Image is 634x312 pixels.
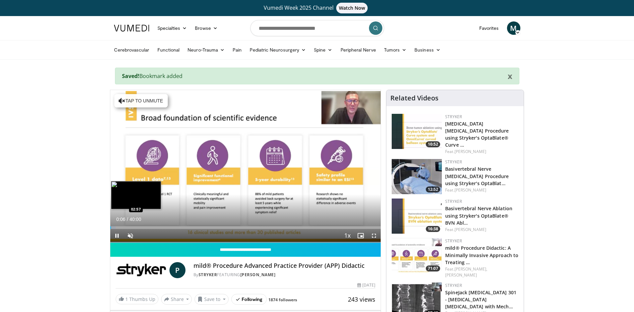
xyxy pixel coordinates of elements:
[229,43,246,57] a: Pain
[161,294,192,305] button: Share
[127,217,128,222] span: /
[348,295,375,303] span: 243 views
[111,181,161,209] img: image.jpeg
[194,272,375,278] div: By FEATURING
[426,141,440,147] span: 10:52
[341,229,354,242] button: Playback Rate
[195,294,229,305] button: Save to
[445,205,512,226] a: Basivertebral Nerve Ablation using Stryker's OptaBlate® BVN Abl…
[115,3,519,13] a: Vumedi Week 2025 ChannelWatch Now
[367,229,381,242] button: Fullscreen
[246,43,310,57] a: Pediatric Neurosurgery
[410,43,445,57] a: Business
[231,294,267,305] button: Following
[392,114,442,149] a: 10:52
[392,114,442,149] img: 0f0d9d51-420c-42d6-ac87-8f76a25ca2f4.150x105_q85_crop-smart_upscale.jpg
[124,229,137,242] button: Unmute
[455,227,486,232] a: [PERSON_NAME]
[445,272,477,278] a: [PERSON_NAME]
[508,72,512,80] button: x
[445,114,462,120] a: Stryker
[110,229,124,242] button: Pause
[380,43,411,57] a: Tumors
[445,199,462,204] a: Stryker
[445,238,462,244] a: Stryker
[153,43,184,57] a: Functional
[110,226,381,229] div: Progress Bar
[392,159,442,194] a: 12:52
[455,187,486,193] a: [PERSON_NAME]
[268,297,297,303] a: 1874 followers
[116,217,125,222] span: 0:06
[445,266,518,278] div: Feat.
[445,187,518,193] div: Feat.
[240,272,276,278] a: [PERSON_NAME]
[116,294,158,304] a: 1 Thumbs Up
[445,159,462,165] a: Stryker
[426,265,440,271] span: 71:07
[354,229,367,242] button: Enable picture-in-picture mode
[114,94,168,107] button: Tap to unmute
[392,199,442,234] a: 16:38
[392,238,442,273] img: 9d4bc2db-bb55-4b2e-be96-a2b6c3db8f79.150x105_q85_crop-smart_upscale.jpg
[116,262,167,278] img: Stryker
[110,90,381,243] video-js: Video Player
[392,199,442,234] img: efc84703-49da-46b6-9c7b-376f5723817c.150x105_q85_crop-smart_upscale.jpg
[110,43,153,57] a: Cerebrovascular
[445,121,509,148] a: [MEDICAL_DATA] [MEDICAL_DATA] Procedure using Stryker's OptaBlate® Curve …
[507,21,520,35] a: M
[191,21,222,35] a: Browse
[153,21,191,35] a: Specialties
[310,43,336,57] a: Spine
[455,149,486,154] a: [PERSON_NAME]
[122,72,139,80] strong: Saved!
[169,262,185,278] a: P
[337,43,380,57] a: Peripheral Nerve
[445,283,462,288] a: Stryker
[392,159,442,194] img: defb5e87-9a59-4e45-9c94-ca0bb38673d3.150x105_q85_crop-smart_upscale.jpg
[183,43,229,57] a: Neuro-Trauma
[129,217,141,222] span: 40:00
[357,282,375,288] div: [DATE]
[455,266,487,272] a: [PERSON_NAME],
[250,20,384,36] input: Search topics, interventions
[392,238,442,273] a: 71:07
[475,21,503,35] a: Favorites
[445,245,518,265] a: mild® Procedure Didactic: A Minimally Invasive Approach to Treating …
[445,227,518,233] div: Feat.
[426,186,440,192] span: 12:52
[199,272,217,278] a: Stryker
[115,68,519,84] div: Bookmark added
[445,166,509,186] a: Basivertebral Nerve [MEDICAL_DATA] Procedure using Stryker's OptaBlat…
[114,25,149,31] img: VuMedi Logo
[426,226,440,232] span: 16:38
[125,296,128,302] span: 1
[336,3,368,13] span: Watch Now
[194,262,375,269] h4: mild® Procedure Advanced Practice Provider (APP) Didactic
[445,289,516,310] a: SpineJack [MEDICAL_DATA] 301 - [MEDICAL_DATA] [MEDICAL_DATA] with Mech…
[445,149,518,155] div: Feat.
[390,94,438,102] h4: Related Videos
